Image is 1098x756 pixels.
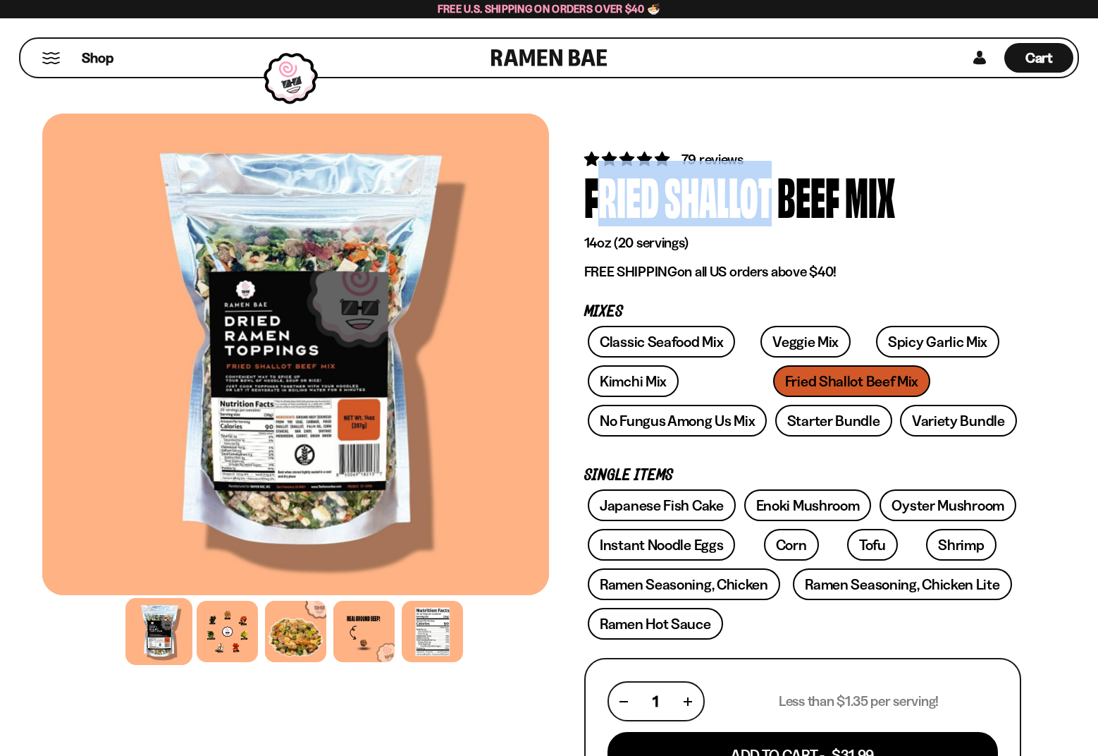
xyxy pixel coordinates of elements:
a: Veggie Mix [760,326,851,358]
span: Free U.S. Shipping on Orders over $40 🍜 [438,2,661,16]
a: Classic Seafood Mix [588,326,735,358]
span: Cart [1025,49,1053,66]
span: 79 reviews [681,151,744,168]
a: Shrimp [926,529,996,561]
div: Cart [1004,39,1073,77]
div: Mix [845,169,895,222]
span: 4.82 stars [584,150,672,168]
p: 14oz (20 servings) [584,234,1021,252]
p: Single Items [584,469,1021,482]
a: Ramen Seasoning, Chicken [588,568,780,600]
a: Ramen Hot Sauce [588,608,723,640]
a: Variety Bundle [900,405,1017,437]
a: Oyster Mushroom [880,489,1016,521]
a: Instant Noodle Eggs [588,529,735,561]
p: on all US orders above $40! [584,263,1021,281]
div: Beef [777,169,839,222]
a: Shop [82,43,113,73]
span: 1 [653,693,658,710]
a: Tofu [847,529,898,561]
button: Mobile Menu Trigger [42,52,61,64]
a: Ramen Seasoning, Chicken Lite [793,568,1011,600]
a: Spicy Garlic Mix [876,326,999,358]
a: Japanese Fish Cake [588,489,736,521]
a: Enoki Mushroom [744,489,872,521]
a: No Fungus Among Us Mix [588,405,767,437]
p: Mixes [584,305,1021,319]
a: Kimchi Mix [588,365,679,397]
div: Fried [584,169,659,222]
a: Starter Bundle [775,405,892,437]
span: Shop [82,49,113,68]
a: Corn [764,529,819,561]
p: Less than $1.35 per serving! [779,693,939,710]
div: Shallot [665,169,772,222]
strong: FREE SHIPPING [584,263,677,280]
